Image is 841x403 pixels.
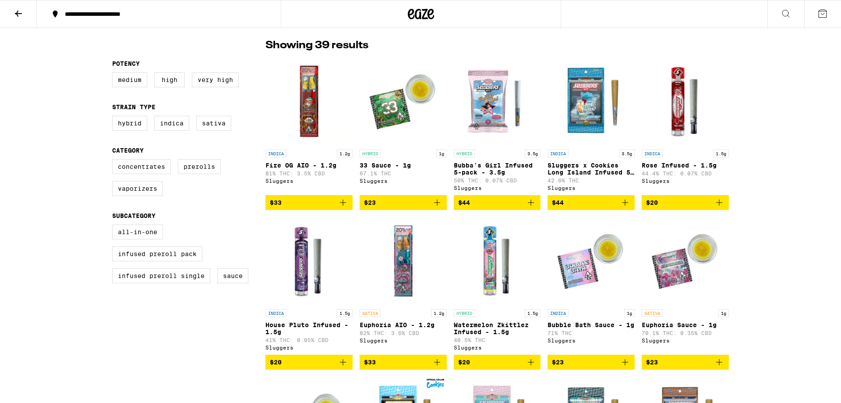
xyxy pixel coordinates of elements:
div: Sluggers [642,338,729,343]
label: Very High [192,72,239,87]
img: Sluggers - Bubba's Girl Infused 5-pack - 3.5g [454,57,541,145]
p: 1.5g [337,309,353,317]
a: Open page for Watermelon Zkittlez Infused - 1.5g from Sluggers [454,217,541,355]
p: House Pluto Infused - 1.5g [265,321,353,335]
p: 81% THC: 3.5% CBD [265,171,353,176]
div: Sluggers [360,338,447,343]
span: $44 [552,199,564,206]
p: 3.5g [619,150,635,157]
a: Open page for Euphoria Sauce - 1g from Sluggers [642,217,729,355]
span: Hi. Need any help? [5,6,63,13]
span: $23 [364,199,376,206]
img: Sluggers - Rose Infused - 1.5g [642,57,729,145]
p: 1g [718,309,729,317]
button: Add to bag [642,195,729,210]
p: Euphoria Sauce - 1g [642,321,729,328]
div: Sluggers [454,345,541,350]
a: Open page for House Pluto Infused - 1.5g from Sluggers [265,217,353,355]
label: Indica [154,116,189,131]
a: Open page for Fire OG AIO - 1.2g from Sluggers [265,57,353,195]
p: 71% THC [548,330,635,336]
span: $20 [646,199,658,206]
p: INDICA [265,150,286,157]
p: 3.5g [525,150,541,157]
div: Sluggers [360,178,447,184]
button: Add to bag [265,195,353,210]
p: 44.4% THC: 0.07% CBD [642,171,729,176]
span: $33 [364,359,376,366]
p: HYBRID [360,150,381,157]
button: Add to bag [360,195,447,210]
img: Sluggers - Sluggers x Cookies Long Island Infused 5-Pack - 3.5g [548,57,635,145]
div: Sluggers [548,338,635,343]
img: Sluggers - Bubble Bath Sauce - 1g [548,217,635,305]
p: 40.5% THC [454,337,541,343]
p: 67.1% THC [360,171,447,176]
p: INDICA [548,309,569,317]
label: High [154,72,185,87]
p: Showing 39 results [265,38,368,53]
div: Sluggers [454,185,541,191]
div: Sluggers [265,178,353,184]
p: 1g [436,150,447,157]
p: 82% THC: 3.6% CBD [360,330,447,336]
p: Sluggers x Cookies Long Island Infused 5-Pack - 3.5g [548,162,635,176]
button: Add to bag [265,355,353,370]
p: 50% THC: 0.07% CBD [454,178,541,183]
label: Prerolls [178,159,221,174]
legend: Subcategory [112,212,155,219]
a: Open page for 33 Sauce - 1g from Sluggers [360,57,447,195]
p: Fire OG AIO - 1.2g [265,162,353,169]
p: Bubba's Girl Infused 5-pack - 3.5g [454,162,541,176]
p: 1.5g [525,309,541,317]
p: INDICA [265,309,286,317]
p: HYBRID [454,309,475,317]
label: Sauce [217,268,248,283]
button: Add to bag [360,355,447,370]
p: Watermelon Zkittlez Infused - 1.5g [454,321,541,335]
a: Open page for Rose Infused - 1.5g from Sluggers [642,57,729,195]
a: Open page for Bubble Bath Sauce - 1g from Sluggers [548,217,635,355]
label: Medium [112,72,147,87]
span: $33 [270,199,282,206]
img: Sluggers - House Pluto Infused - 1.5g [265,217,353,305]
label: Infused Preroll Pack [112,246,202,261]
p: Bubble Bath Sauce - 1g [548,321,635,328]
p: 33 Sauce - 1g [360,162,447,169]
label: Infused Preroll Single [112,268,210,283]
span: $23 [646,359,658,366]
p: 1.5g [713,150,729,157]
p: 1.2g [431,309,447,317]
button: Add to bag [454,195,541,210]
img: Sluggers - Fire OG AIO - 1.2g [265,57,353,145]
label: Sativa [196,116,231,131]
button: Add to bag [548,355,635,370]
span: $20 [458,359,470,366]
p: 1.2g [337,150,353,157]
label: Concentrates [112,159,171,174]
p: SATIVA [360,309,381,317]
p: SATIVA [642,309,663,317]
button: Add to bag [548,195,635,210]
label: All-In-One [112,225,163,239]
p: HYBRID [454,150,475,157]
span: $20 [270,359,282,366]
img: Sluggers - Euphoria AIO - 1.2g [360,217,447,305]
legend: Category [112,147,144,154]
div: Sluggers [642,178,729,184]
p: INDICA [642,150,663,157]
button: Add to bag [642,355,729,370]
p: 1g [624,309,635,317]
p: INDICA [548,150,569,157]
label: Vaporizers [112,181,163,196]
a: Open page for Euphoria AIO - 1.2g from Sluggers [360,217,447,355]
img: Sluggers - Euphoria Sauce - 1g [642,217,729,305]
p: 42.6% THC [548,178,635,183]
button: Add to bag [454,355,541,370]
p: Rose Infused - 1.5g [642,162,729,169]
a: Open page for Sluggers x Cookies Long Island Infused 5-Pack - 3.5g from Sluggers [548,57,635,195]
p: 70.1% THC: 0.35% CBD [642,330,729,336]
div: Sluggers [548,185,635,191]
legend: Potency [112,60,140,67]
legend: Strain Type [112,103,155,111]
